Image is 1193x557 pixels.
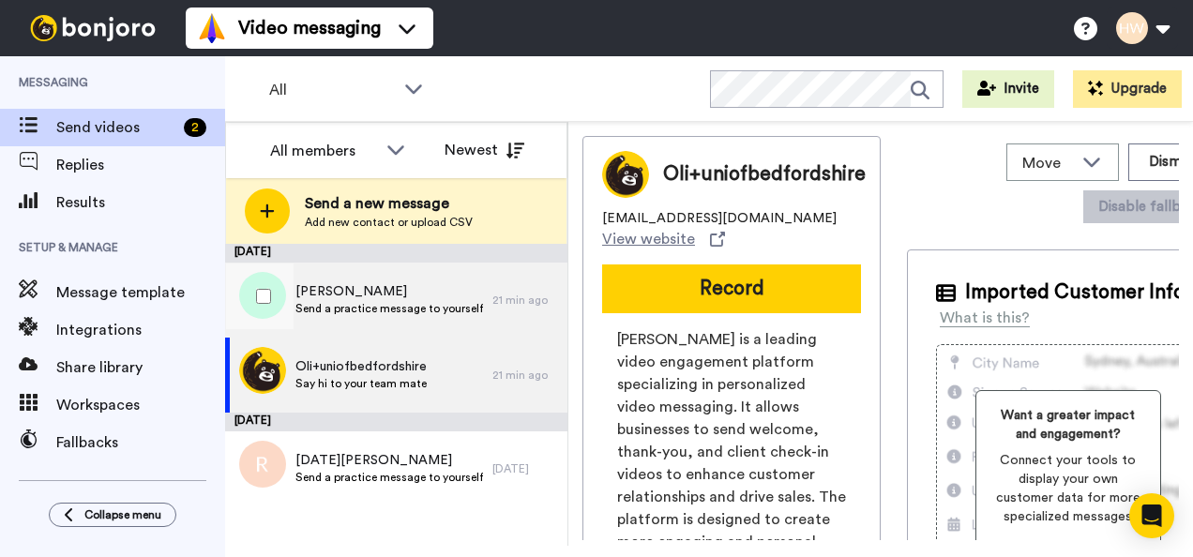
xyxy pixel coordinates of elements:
img: Image of Oli+uniofbedfordshire [602,151,649,198]
span: Video messaging [238,15,381,41]
img: r.png [239,441,286,488]
img: bj-logo-header-white.svg [23,15,163,41]
span: Send videos [56,116,176,139]
div: [DATE] [225,413,567,431]
span: [EMAIL_ADDRESS][DOMAIN_NAME] [602,209,837,228]
span: Send a practice message to yourself [295,470,483,485]
span: Add new contact or upload CSV [305,215,473,230]
div: 2 [184,118,206,137]
button: Newest [430,131,538,169]
span: Send a practice message to yourself [295,301,483,316]
button: Upgrade [1073,70,1182,108]
img: vm-color.svg [197,13,227,43]
span: Integrations [56,319,225,341]
span: Send a new message [305,192,473,215]
div: Open Intercom Messenger [1129,493,1174,538]
div: What is this? [940,307,1030,329]
span: Collapse menu [84,507,161,522]
span: Results [56,191,225,214]
span: Connect your tools to display your own customer data for more specialized messages [991,451,1145,526]
span: Fallbacks [56,431,225,454]
span: Share library [56,356,225,379]
span: All [269,79,395,101]
button: Collapse menu [49,503,176,527]
span: Oli+uniofbedfordshire [295,357,427,376]
span: Oli+uniofbedfordshire [663,160,866,188]
div: 21 min ago [492,293,558,308]
div: [DATE] [225,244,567,263]
span: Imported Customer Info [965,278,1185,307]
span: View website [602,228,695,250]
span: Want a greater impact and engagement? [991,406,1145,444]
a: View website [602,228,725,250]
img: 54b1a759-011f-45be-bb33-b09e132d62ea.png [239,347,286,394]
span: Message template [56,281,225,304]
button: Invite [962,70,1054,108]
span: Workspaces [56,394,225,416]
span: [DATE][PERSON_NAME] [295,451,483,470]
span: Replies [56,154,225,176]
div: 21 min ago [492,368,558,383]
span: Move [1022,152,1073,174]
span: Say hi to your team mate [295,376,427,391]
div: All members [270,140,377,162]
div: [DATE] [492,461,558,476]
button: Record [602,264,861,313]
span: [PERSON_NAME] [295,282,483,301]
